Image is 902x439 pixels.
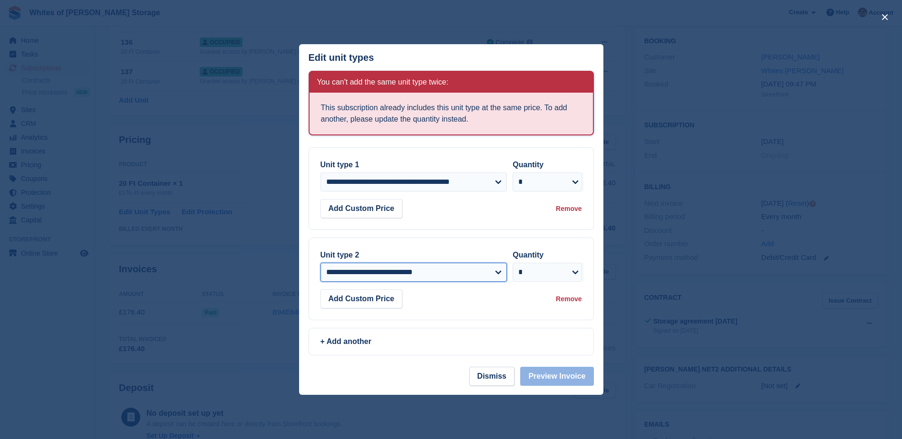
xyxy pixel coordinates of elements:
a: + Add another [309,328,594,355]
li: This subscription already includes this unit type at the same price. To add another, please updat... [321,102,582,125]
div: Remove [556,204,582,214]
div: + Add another [320,336,582,347]
h2: You can't add the same unit type twice: [317,77,448,87]
button: Dismiss [469,367,514,386]
label: Unit type 2 [320,251,359,259]
div: Remove [556,294,582,304]
label: Quantity [513,161,543,169]
button: Add Custom Price [320,199,403,218]
label: Quantity [513,251,543,259]
button: Add Custom Price [320,289,403,308]
label: Unit type 1 [320,161,359,169]
button: Preview Invoice [520,367,593,386]
button: close [877,10,892,25]
p: Edit unit types [309,52,374,63]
